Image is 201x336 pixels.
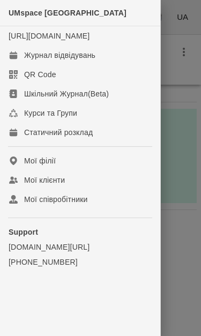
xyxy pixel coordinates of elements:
[24,194,88,205] div: Мої співробітники
[9,257,152,267] a: [PHONE_NUMBER]
[9,227,152,237] p: Support
[24,155,56,166] div: Мої філії
[24,108,77,118] div: Курси та Групи
[9,242,152,252] a: [DOMAIN_NAME][URL]
[24,127,93,138] div: Статичний розклад
[24,175,65,185] div: Мої клієнти
[24,69,56,80] div: QR Code
[24,50,95,61] div: Журнал відвідувань
[24,88,109,99] div: Шкільний Журнал(Beta)
[9,9,126,17] span: UMspace [GEOGRAPHIC_DATA]
[9,32,90,40] a: [URL][DOMAIN_NAME]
